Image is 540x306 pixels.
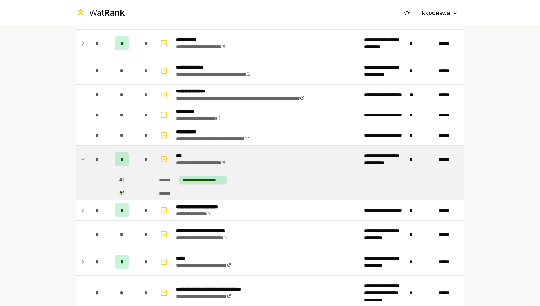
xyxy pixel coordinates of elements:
[119,176,124,184] div: # 1
[104,7,125,18] span: Rank
[89,7,125,19] div: Wat
[76,7,125,19] a: WatRank
[119,190,124,197] div: # 1
[422,9,450,17] span: kkodeswa
[416,6,464,19] button: kkodeswa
